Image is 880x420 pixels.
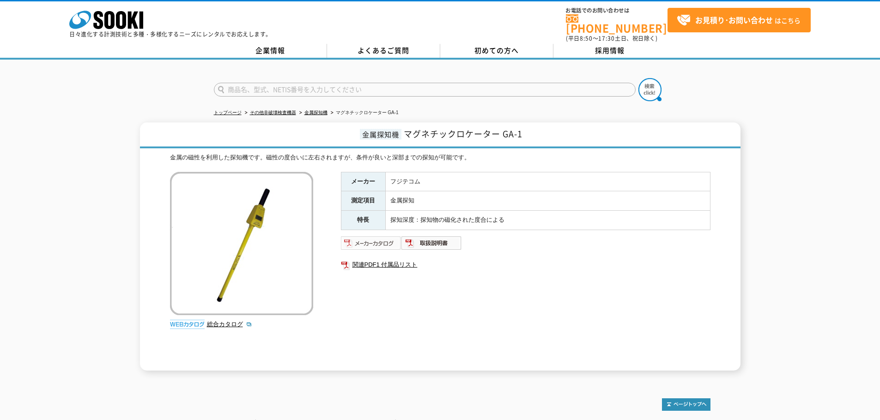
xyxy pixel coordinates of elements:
[207,321,252,328] a: 総合カタログ
[580,34,593,43] span: 8:50
[695,14,773,25] strong: お見積り･お問い合わせ
[214,83,636,97] input: 商品名、型式、NETIS番号を入力してください
[677,13,801,27] span: はこちら
[170,172,313,315] img: マグネチックロケーター GA-1
[668,8,811,32] a: お見積り･お問い合わせはこちら
[638,78,662,101] img: btn_search.png
[598,34,615,43] span: 17:30
[327,44,440,58] a: よくあるご質問
[170,153,710,163] div: 金属の磁性を利用した探知機です。磁性の度合いに左右されますが、条件が良いと深部までの探知が可能です。
[69,31,272,37] p: 日々進化する計測技術と多種・多様化するニーズにレンタルでお応えします。
[170,320,205,329] img: webカタログ
[566,14,668,33] a: [PHONE_NUMBER]
[214,110,242,115] a: トップページ
[341,191,385,211] th: 測定項目
[385,211,710,230] td: 探知深度：探知物の磁化された度合による
[385,172,710,191] td: フジテコム
[304,110,328,115] a: 金属探知機
[553,44,667,58] a: 採用情報
[341,242,401,249] a: メーカーカタログ
[662,398,710,411] img: トップページへ
[341,236,401,250] img: メーカーカタログ
[401,242,462,249] a: 取扱説明書
[214,44,327,58] a: 企業情報
[341,172,385,191] th: メーカー
[401,236,462,250] img: 取扱説明書
[329,108,399,118] li: マグネチックロケーター GA-1
[341,211,385,230] th: 特長
[566,34,657,43] span: (平日 ～ 土日、祝日除く)
[566,8,668,13] span: お電話でのお問い合わせは
[440,44,553,58] a: 初めての方へ
[474,45,519,55] span: 初めての方へ
[250,110,296,115] a: その他非破壊検査機器
[385,191,710,211] td: 金属探知
[404,128,522,140] span: マグネチックロケーター GA-1
[341,259,710,271] a: 関連PDF1 付属品リスト
[360,129,401,140] span: 金属探知機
